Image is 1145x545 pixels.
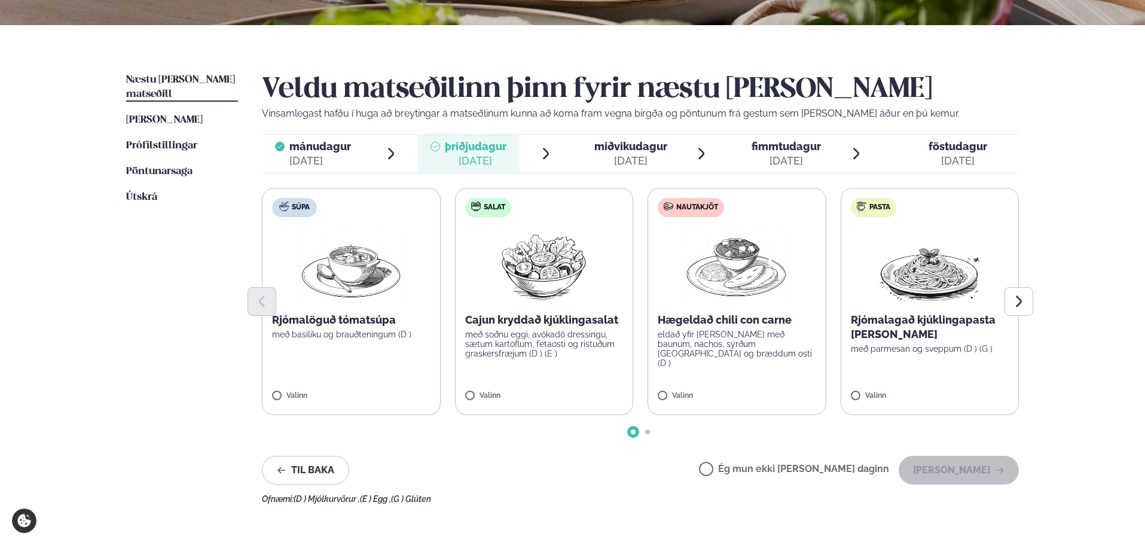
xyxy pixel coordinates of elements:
span: Pöntunarsaga [126,166,193,176]
a: Pöntunarsaga [126,165,193,179]
img: beef.svg [664,202,673,211]
span: [PERSON_NAME] [126,115,203,125]
span: (G ) Glúten [391,494,431,504]
span: Go to slide 2 [645,430,650,434]
div: Ofnæmi: [262,494,1019,504]
span: mánudagur [289,140,351,153]
a: Cookie settings [12,509,36,533]
img: Spagetti.png [877,227,982,303]
span: Næstu [PERSON_NAME] matseðill [126,75,235,99]
a: Útskrá [126,190,157,205]
div: [DATE] [752,154,821,168]
span: Nautakjöt [676,203,718,212]
img: salad.svg [471,202,481,211]
p: með parmesan og sveppum (D ) (G ) [851,344,1009,354]
span: Súpa [292,203,310,212]
span: fimmtudagur [752,140,821,153]
p: Hægeldað chili con carne [658,313,816,327]
div: [DATE] [929,154,987,168]
div: [DATE] [445,154,506,168]
h2: Veldu matseðilinn þinn fyrir næstu [PERSON_NAME] [262,73,1019,106]
p: með soðnu eggi, avókadó dressingu, sætum kartöflum, fetaosti og ristuðum graskersfræjum (D ) (E ) [465,330,624,358]
span: Útskrá [126,192,157,202]
span: Pasta [869,203,890,212]
p: með basilíku og brauðteningum (D ) [272,330,430,339]
p: Rjómalagað kjúklingapasta [PERSON_NAME] [851,313,1009,342]
p: Rjómalöguð tómatsúpa [272,313,430,327]
p: Vinsamlegast hafðu í huga að breytingar á matseðlinum kunna að koma fram vegna birgða og pöntunum... [262,106,1019,121]
p: eldað yfir [PERSON_NAME] með baunum, nachos, sýrðum [GEOGRAPHIC_DATA] og bræddum osti (D ) [658,330,816,368]
button: [PERSON_NAME] [899,456,1019,485]
a: [PERSON_NAME] [126,113,203,127]
button: Previous slide [248,287,276,316]
span: þriðjudagur [445,140,506,153]
img: Curry-Rice-Naan.png [684,227,789,303]
span: föstudagur [929,140,987,153]
span: miðvikudagur [594,140,667,153]
span: Salat [484,203,505,212]
a: Prófílstillingar [126,139,197,153]
p: Cajun kryddað kjúklingasalat [465,313,624,327]
div: [DATE] [289,154,351,168]
span: Prófílstillingar [126,141,197,151]
span: Go to slide 1 [631,430,636,434]
span: (E ) Egg , [360,494,391,504]
img: Soup.png [298,227,404,303]
button: Til baka [262,456,349,485]
div: [DATE] [594,154,667,168]
img: soup.svg [279,202,289,211]
span: (D ) Mjólkurvörur , [294,494,360,504]
img: Salad.png [491,227,597,303]
img: pasta.svg [857,202,866,211]
button: Next slide [1004,287,1033,316]
a: Næstu [PERSON_NAME] matseðill [126,73,238,102]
